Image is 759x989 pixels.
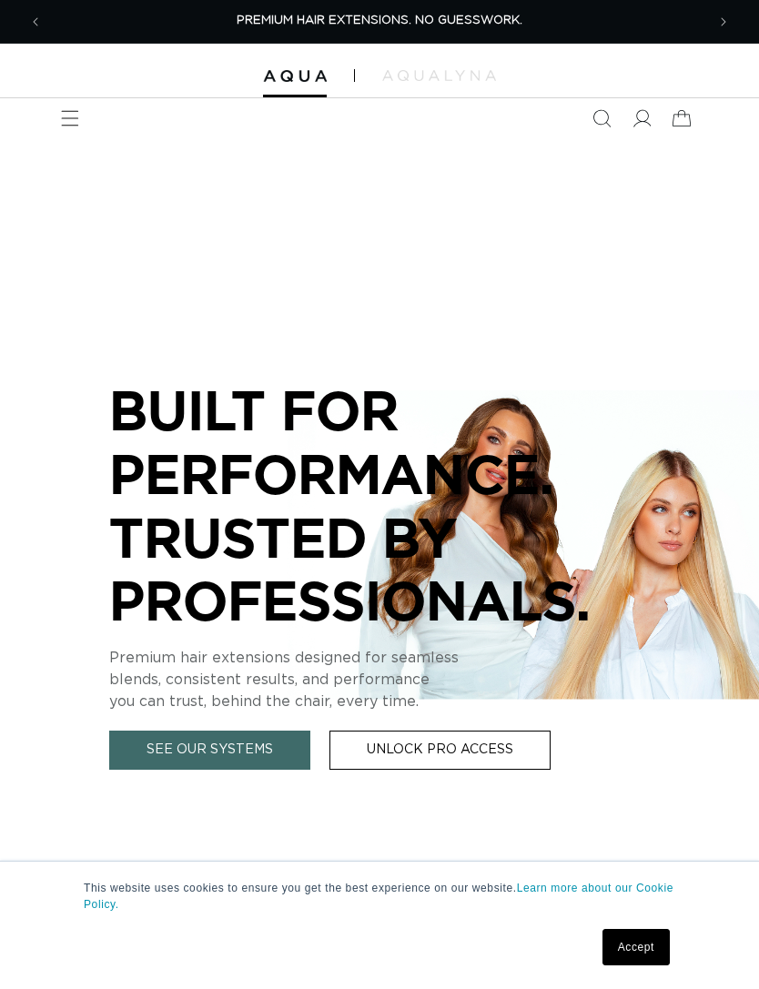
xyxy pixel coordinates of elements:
a: See Our Systems [109,731,310,770]
summary: Menu [50,98,90,138]
button: Next announcement [703,2,744,42]
span: PREMIUM HAIR EXTENSIONS. NO GUESSWORK. [237,15,522,26]
img: aqualyna.com [382,70,496,81]
a: Accept [602,929,670,965]
p: Premium hair extensions designed for seamless blends, consistent results, and performance you can... [109,647,650,712]
p: This website uses cookies to ensure you get the best experience on our website. [84,880,675,913]
a: Unlock Pro Access [329,731,551,770]
button: Previous announcement [15,2,56,42]
summary: Search [582,98,622,138]
img: Aqua Hair Extensions [263,70,327,83]
p: BUILT FOR PERFORMANCE. TRUSTED BY PROFESSIONALS. [109,378,650,631]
